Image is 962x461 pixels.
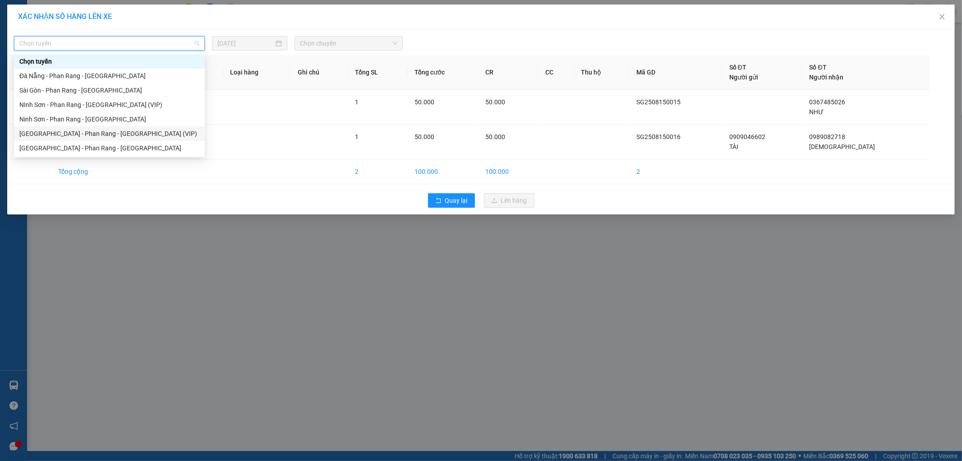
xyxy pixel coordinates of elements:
span: Người gửi [729,74,758,81]
button: Close [930,5,955,30]
span: XÁC NHẬN SỐ HÀNG LÊN XE [18,12,112,21]
th: Mã GD [629,55,722,90]
div: Sài Gòn - Phan Rang - Đà Nẵng [14,83,205,98]
div: Sài Gòn - Phan Rang - Ninh Sơn [14,141,205,155]
th: CC [538,55,574,90]
span: Người nhận [810,74,844,81]
div: Sài Gòn - Phan Rang - Ninh Sơn (VIP) [14,126,205,141]
th: Thu hộ [574,55,629,90]
span: [DEMOGRAPHIC_DATA] [810,143,875,150]
span: Chọn tuyến [19,37,199,50]
span: 0909046602 [729,133,765,140]
th: Tổng SL [348,55,407,90]
div: [GEOGRAPHIC_DATA] - Phan Rang - [GEOGRAPHIC_DATA] (VIP) [19,129,199,139]
span: 0989082718 [810,133,846,140]
span: close [939,13,946,20]
td: Tổng cộng [51,159,138,184]
th: Ghi chú [290,55,348,90]
span: 50.000 [485,133,505,140]
td: 2 [9,125,51,159]
span: 1 [355,133,359,140]
span: rollback [435,197,442,205]
span: TÀI [729,143,738,150]
span: 50.000 [485,98,505,106]
th: CR [478,55,538,90]
div: Chọn tuyến [19,56,199,66]
span: 1 [355,98,359,106]
th: Tổng cước [407,55,478,90]
span: SG2508150015 [636,98,681,106]
th: Loại hàng [223,55,291,90]
td: 2 [629,159,722,184]
span: Số ĐT [729,64,746,71]
input: 15/08/2025 [217,38,274,48]
div: Ninh Sơn - Phan Rang - Sài Gòn [14,112,205,126]
td: 1 [9,90,51,125]
span: Chọn chuyến [300,37,397,50]
div: Ninh Sơn - Phan Rang - [GEOGRAPHIC_DATA] [19,114,199,124]
span: 50.000 [414,133,434,140]
span: SG2508150016 [636,133,681,140]
span: Quay lại [445,196,468,205]
div: Sài Gòn - Phan Rang - [GEOGRAPHIC_DATA] [19,85,199,95]
div: NInh Sơn - Phan Rang - [GEOGRAPHIC_DATA] (VIP) [19,100,199,110]
span: 50.000 [414,98,434,106]
div: Chọn tuyến [14,54,205,69]
div: Đà Nẵng - Phan Rang - [GEOGRAPHIC_DATA] [19,71,199,81]
span: Số ĐT [810,64,827,71]
td: 2 [348,159,407,184]
button: uploadLên hàng [484,193,534,208]
div: [GEOGRAPHIC_DATA] - Phan Rang - [GEOGRAPHIC_DATA] [19,143,199,153]
button: rollbackQuay lại [428,193,475,208]
div: Đà Nẵng - Phan Rang - Sài Gòn [14,69,205,83]
span: NHƯ [810,108,824,116]
span: 0367485026 [810,98,846,106]
div: NInh Sơn - Phan Rang - Sài Gòn (VIP) [14,98,205,112]
td: 100.000 [407,159,478,184]
td: 100.000 [478,159,538,184]
th: STT [9,55,51,90]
